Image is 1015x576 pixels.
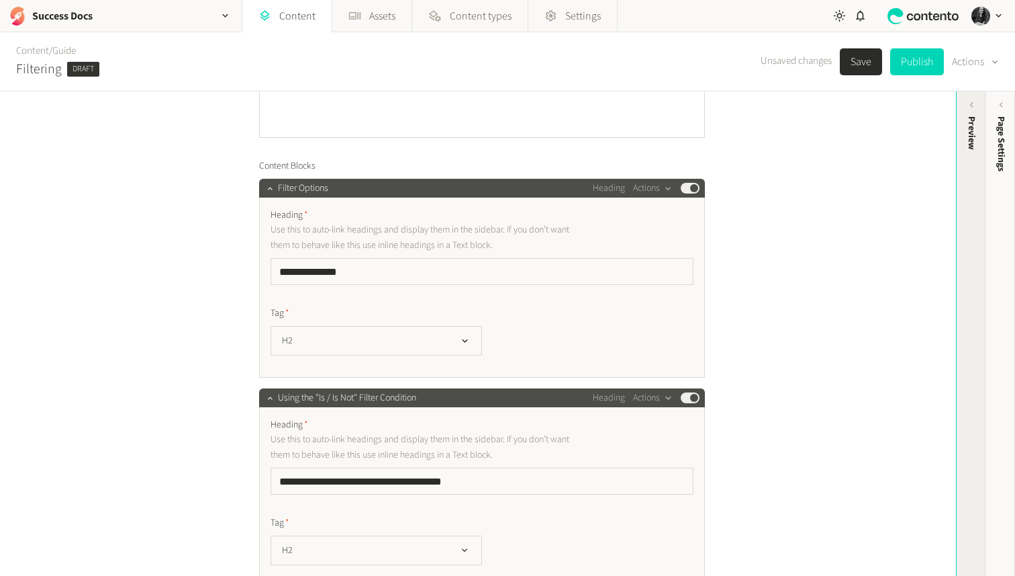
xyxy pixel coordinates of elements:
[593,181,625,196] span: Heading
[565,8,601,24] span: Settings
[593,391,625,405] span: Heading
[890,48,944,75] button: Publish
[278,391,416,405] span: Using the "Is / Is Not" Filter Condition
[271,222,576,253] p: Use this to auto-link headings and display them in the sidebar. If you don’t want them to behave ...
[271,418,308,432] span: Heading
[633,390,673,406] button: Actions
[49,44,52,58] span: /
[16,44,49,58] a: Content
[271,326,482,356] button: H2
[633,180,673,196] button: Actions
[8,7,27,26] img: Success Docs
[259,159,316,173] span: Content Blocks
[278,181,328,196] span: Filter Options
[994,116,1008,171] span: Page Settings
[271,432,576,462] p: Use this to auto-link headings and display them in the sidebar. If you don’t want them to behave ...
[52,44,76,58] a: Guide
[840,48,882,75] button: Save
[965,116,979,150] div: Preview
[450,8,512,24] span: Content types
[271,208,308,222] span: Heading
[271,536,482,565] button: H2
[16,59,62,79] h2: Filtering
[271,516,289,530] span: Tag
[761,54,832,69] span: Unsaved changes
[952,48,999,75] button: Actions
[271,306,289,321] span: Tag
[971,7,990,26] img: Hollie Duncan
[67,62,99,77] span: Draft
[32,8,93,24] h2: Success Docs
